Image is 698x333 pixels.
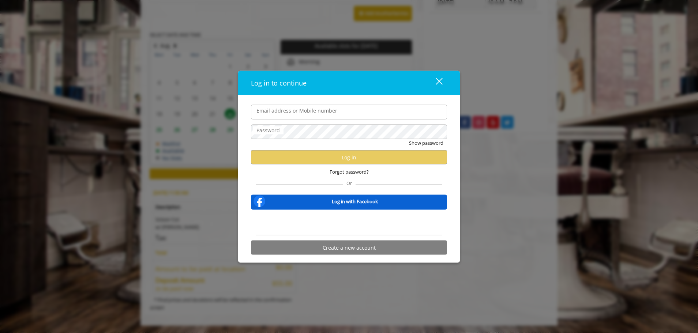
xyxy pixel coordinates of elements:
[251,78,307,87] span: Log in to continue
[253,126,284,134] label: Password
[343,180,356,186] span: Or
[252,194,267,209] img: facebook-logo
[251,241,447,255] button: Create a new account
[427,77,442,88] div: close dialog
[422,75,447,90] button: close dialog
[253,106,341,114] label: Email address or Mobile number
[251,105,447,119] input: Email address or Mobile number
[332,197,378,205] b: Log in with Facebook
[330,168,369,176] span: Forgot password?
[251,124,447,139] input: Password
[308,215,390,231] iframe: Sign in with Google Button
[409,139,443,147] button: Show password
[251,150,447,164] button: Log in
